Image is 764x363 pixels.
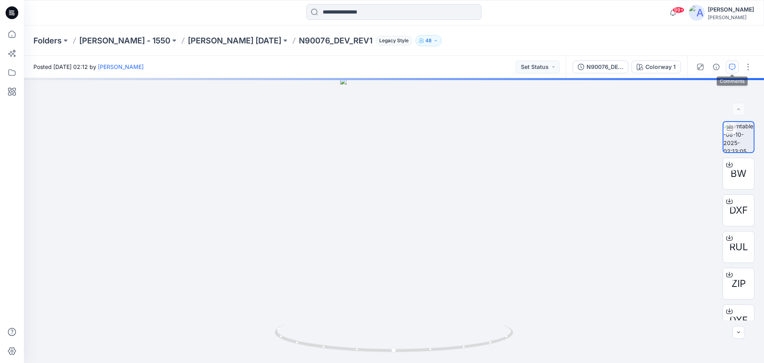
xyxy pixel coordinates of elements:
button: 48 [415,35,442,46]
img: turntable-08-10-2025-02:13:05 [723,122,754,152]
button: N90076_DEV_REV1 [573,61,628,73]
button: Legacy Style [372,35,412,46]
span: Legacy Style [376,36,412,45]
span: Posted [DATE] 02:12 by [33,63,144,71]
a: [PERSON_NAME] [DATE] [188,35,281,46]
a: [PERSON_NAME] [98,63,144,70]
span: 99+ [672,7,684,13]
div: [PERSON_NAME] [708,5,754,14]
button: Details [710,61,723,73]
div: Colorway 1 [645,63,676,71]
a: [PERSON_NAME] - 1550 [79,35,170,46]
a: Folders [33,35,62,46]
img: avatar [689,5,705,21]
span: DXF [729,203,748,218]
span: DXF [729,313,748,328]
span: BW [731,167,746,181]
button: Colorway 1 [631,61,681,73]
div: N90076_DEV_REV1 [587,63,623,71]
p: N90076_DEV_REV1 [299,35,372,46]
p: 48 [425,36,432,45]
span: ZIP [731,277,746,291]
div: [PERSON_NAME] [708,14,754,20]
span: RUL [729,240,748,254]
